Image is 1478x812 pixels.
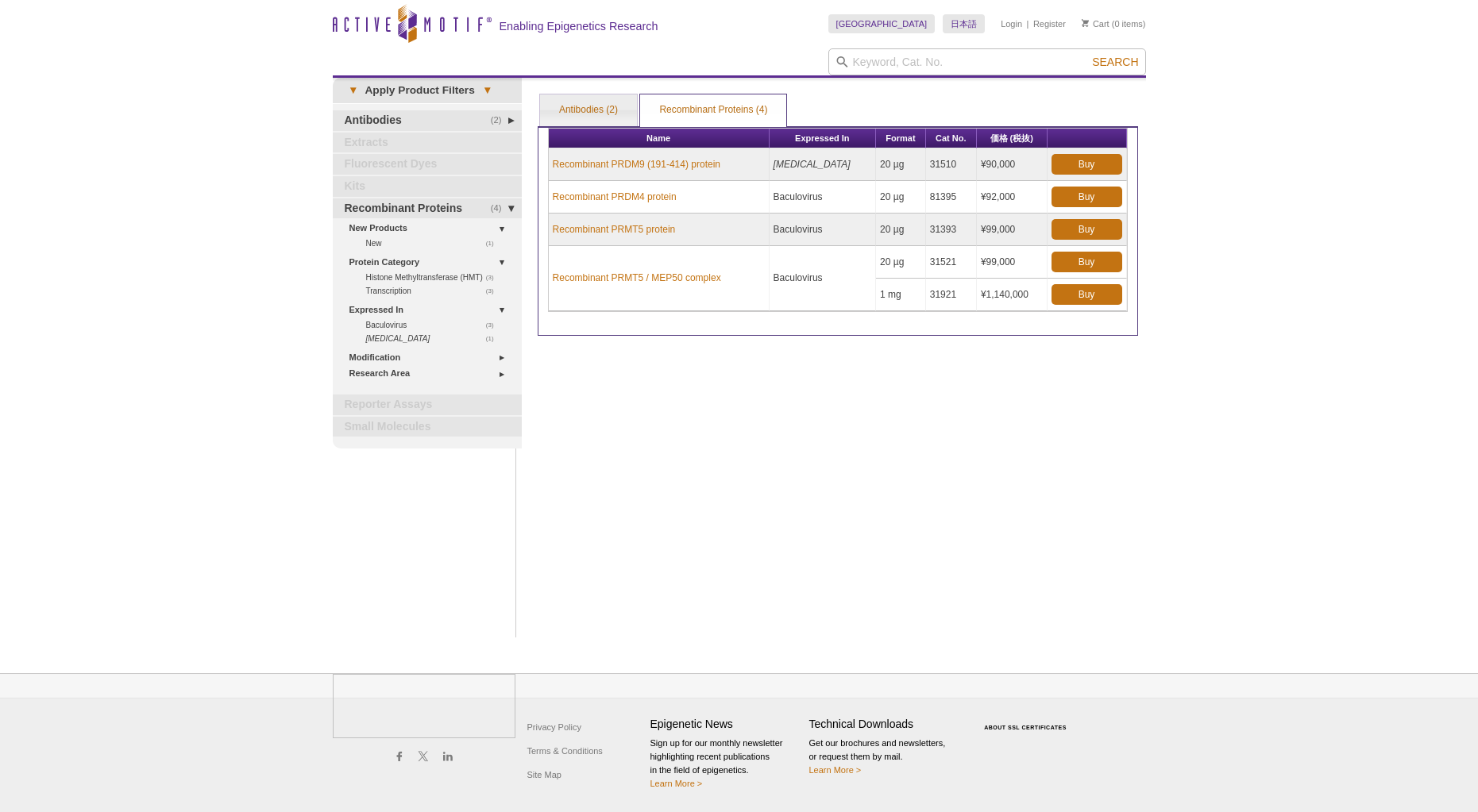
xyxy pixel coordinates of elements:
td: 20 µg [876,181,926,214]
a: Buy [1052,284,1122,305]
td: Baculovirus [770,181,877,214]
img: Your Cart [1082,19,1089,27]
h4: Epigenetic News [650,718,801,731]
th: Name [549,129,770,148]
a: Recombinant PRMT5 protein [553,222,676,237]
a: Protein Category [349,254,512,271]
td: 31393 [926,214,977,246]
a: Recombinant PRMT5 / MEP50 complex [553,271,721,285]
a: Register [1033,18,1066,29]
a: (4)Recombinant Proteins [333,198,522,219]
a: Privacy Policy [523,715,585,739]
td: 1 mg [876,279,926,311]
a: Kits [333,176,522,197]
th: Format [876,129,926,148]
input: Keyword, Cat. No. [828,48,1146,75]
a: Extracts [333,133,522,153]
td: Baculovirus [770,246,877,311]
td: 20 µg [876,214,926,246]
table: Click to Verify - This site chose Symantec SSL for secure e-commerce and confidential communicati... [968,702,1087,737]
a: ▾Apply Product Filters▾ [333,78,522,103]
a: (3)Baculovirus [366,318,503,332]
a: (1)New [366,237,503,250]
td: ¥90,000 [977,148,1048,181]
span: (4) [491,198,511,219]
td: 81395 [926,181,977,214]
a: Recombinant PRDM4 protein [553,190,677,204]
p: Get our brochures and newsletters, or request them by mail. [809,737,960,777]
a: Fluorescent Dyes [333,154,522,175]
a: Research Area [349,365,512,382]
a: (3)Histone Methyltransferase (HMT) [366,271,503,284]
td: 31921 [926,279,977,311]
a: Modification [349,349,512,366]
a: Buy [1052,187,1122,207]
span: ▾ [475,83,500,98]
i: [MEDICAL_DATA] [366,334,430,343]
a: Recombinant PRDM9 (191-414) protein [553,157,720,171]
a: Expressed In [349,302,512,318]
a: Learn More > [650,779,703,788]
td: 20 µg [876,148,926,181]
a: (2)Antibodies [333,110,522,131]
button: Search [1087,55,1143,69]
td: Baculovirus [770,214,877,246]
td: 31521 [926,246,977,279]
a: [GEOGRAPHIC_DATA] [828,14,936,33]
a: 日本語 [943,14,985,33]
a: Small Molecules [333,417,522,437]
a: Buy [1052,252,1122,272]
td: ¥99,000 [977,246,1048,279]
span: (1) [486,332,503,345]
td: ¥1,140,000 [977,279,1048,311]
a: Reporter Assays [333,394,522,415]
a: ABOUT SSL CERTIFICATES [984,725,1067,730]
a: Terms & Conditions [523,739,607,763]
span: Search [1092,56,1138,68]
span: (3) [486,318,503,332]
span: (3) [486,284,503,298]
a: Buy [1052,219,1122,240]
a: Cart [1082,18,1109,29]
li: (0 items) [1082,14,1146,33]
span: (1) [486,237,503,250]
h4: Technical Downloads [809,718,960,731]
a: Learn More > [809,765,862,775]
a: New Products [349,220,512,237]
span: (3) [486,271,503,284]
h2: Enabling Epigenetics Research [500,19,658,33]
a: Buy [1052,154,1122,175]
a: (3)Transcription [366,284,503,298]
li: | [1027,14,1029,33]
td: ¥99,000 [977,214,1048,246]
span: (2) [491,110,511,131]
a: Login [1001,18,1022,29]
th: Expressed In [770,129,877,148]
td: 20 µg [876,246,926,279]
a: Recombinant Proteins (4) [640,94,786,126]
span: ▾ [341,83,365,98]
td: 31510 [926,148,977,181]
th: Cat No. [926,129,977,148]
td: ¥92,000 [977,181,1048,214]
i: [MEDICAL_DATA] [774,159,851,170]
a: Antibodies (2) [540,94,637,126]
a: (1) [MEDICAL_DATA] [366,332,503,345]
p: Sign up for our monthly newsletter highlighting recent publications in the field of epigenetics. [650,737,801,791]
img: Active Motif, [333,674,515,738]
a: Site Map [523,763,565,787]
th: 価格 (税抜) [977,129,1048,148]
